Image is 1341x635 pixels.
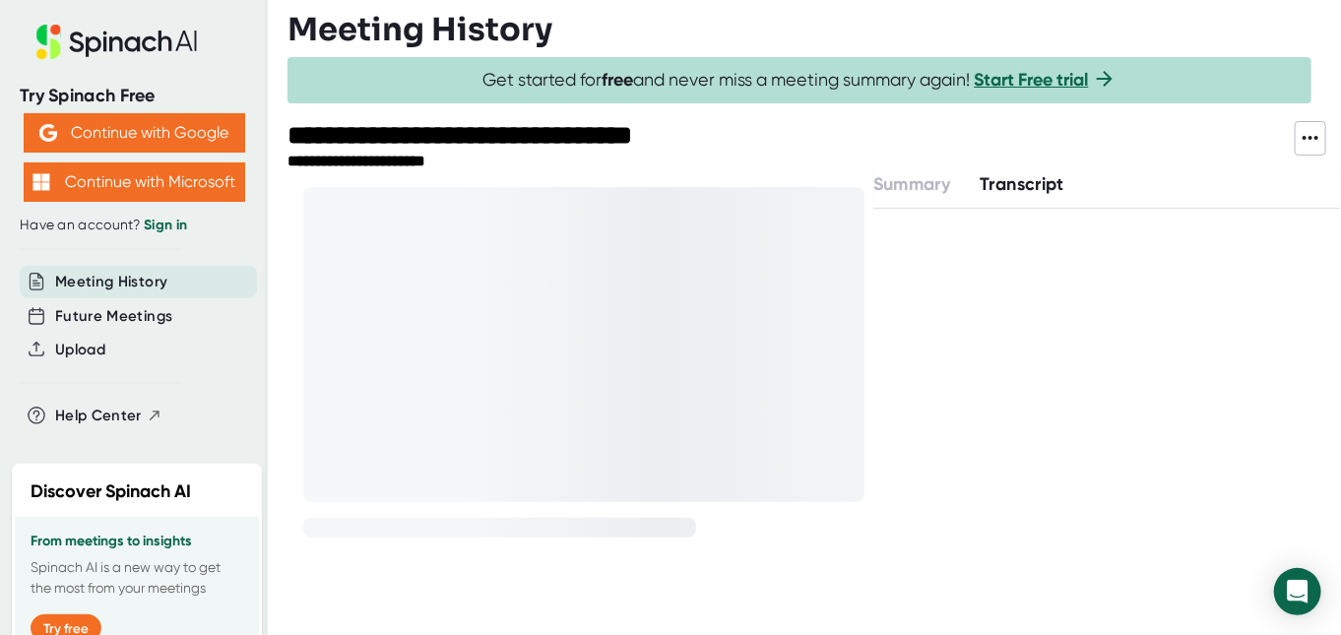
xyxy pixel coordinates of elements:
button: Upload [55,339,105,361]
button: Future Meetings [55,305,172,328]
span: Help Center [55,405,142,427]
button: Help Center [55,405,162,427]
h3: From meetings to insights [31,534,243,549]
button: Summary [873,171,950,198]
button: Continue with Microsoft [24,162,245,202]
p: Spinach AI is a new way to get the most from your meetings [31,557,243,599]
button: Meeting History [55,271,167,293]
a: Start Free trial [975,69,1089,91]
span: Summary [873,173,950,195]
button: Transcript [980,171,1064,198]
span: Get started for and never miss a meeting summary again! [483,69,1117,92]
div: Have an account? [20,217,248,234]
div: Try Spinach Free [20,85,248,107]
button: Continue with Google [24,113,245,153]
a: Sign in [144,217,187,233]
img: Aehbyd4JwY73AAAAAElFTkSuQmCC [39,124,57,142]
div: Open Intercom Messenger [1274,568,1321,615]
b: free [603,69,634,91]
h3: Meeting History [287,11,552,48]
span: Transcript [980,173,1064,195]
h2: Discover Spinach AI [31,478,191,505]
